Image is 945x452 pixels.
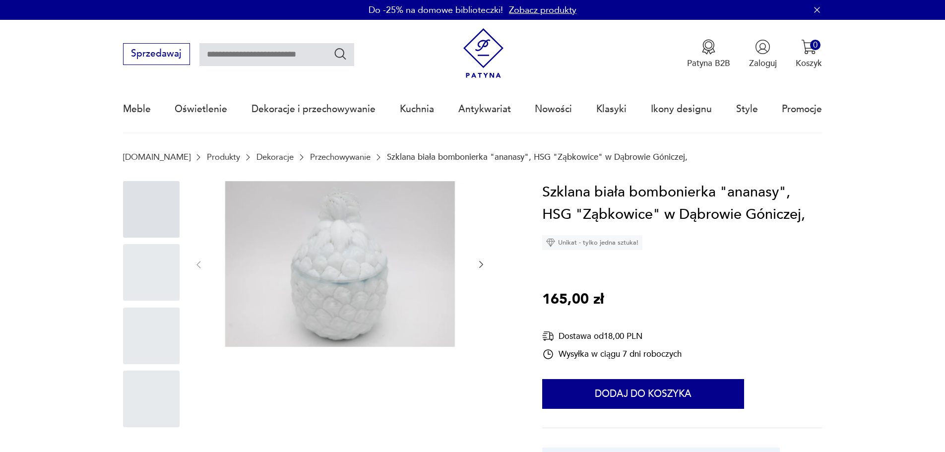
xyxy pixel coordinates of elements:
[651,86,712,132] a: Ikony designu
[749,58,777,69] p: Zaloguj
[542,379,744,409] button: Dodaj do koszyka
[810,40,820,50] div: 0
[542,330,682,342] div: Dostawa od 18,00 PLN
[207,152,240,162] a: Produkty
[256,152,294,162] a: Dekoracje
[400,86,434,132] a: Kuchnia
[801,39,817,55] img: Ikona koszyka
[542,348,682,360] div: Wysyłka w ciągu 7 dni roboczych
[123,51,190,59] a: Sprzedawaj
[535,86,572,132] a: Nowości
[687,39,730,69] button: Patyna B2B
[333,47,348,61] button: Szukaj
[123,43,190,65] button: Sprzedawaj
[596,86,627,132] a: Klasyki
[546,238,555,247] img: Ikona diamentu
[542,235,642,250] div: Unikat - tylko jedna sztuka!
[687,58,730,69] p: Patyna B2B
[782,86,822,132] a: Promocje
[542,330,554,342] img: Ikona dostawy
[175,86,227,132] a: Oświetlenie
[387,152,688,162] p: Szklana biała bombonierka "ananasy", HSG "Ząbkowice" w Dąbrowie Góniczej,
[749,39,777,69] button: Zaloguj
[458,28,508,78] img: Patyna - sklep z meblami i dekoracjami vintage
[736,86,758,132] a: Style
[542,288,604,311] p: 165,00 zł
[310,152,371,162] a: Przechowywanie
[687,39,730,69] a: Ikona medaluPatyna B2B
[369,4,503,16] p: Do -25% na domowe biblioteczki!
[216,181,464,347] img: Zdjęcie produktu Szklana biała bombonierka "ananasy", HSG "Ząbkowice" w Dąbrowie Góniczej,
[796,39,822,69] button: 0Koszyk
[542,181,822,226] h1: Szklana biała bombonierka "ananasy", HSG "Ząbkowice" w Dąbrowie Góniczej,
[458,86,511,132] a: Antykwariat
[701,39,716,55] img: Ikona medalu
[755,39,770,55] img: Ikonka użytkownika
[252,86,376,132] a: Dekoracje i przechowywanie
[796,58,822,69] p: Koszyk
[123,152,190,162] a: [DOMAIN_NAME]
[509,4,576,16] a: Zobacz produkty
[123,86,151,132] a: Meble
